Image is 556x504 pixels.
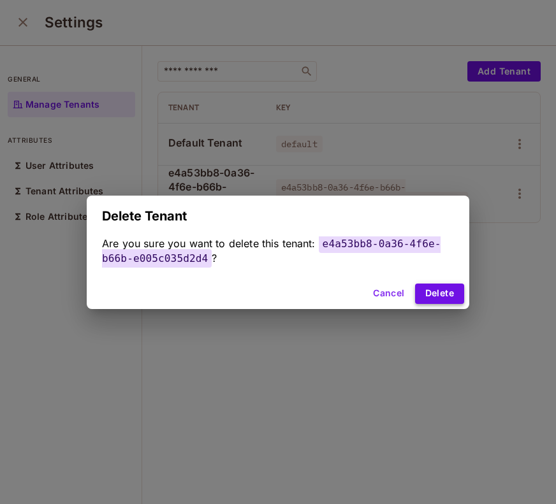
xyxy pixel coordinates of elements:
[102,234,441,268] span: e4a53bb8-0a36-4f6e-b66b-e005c035d2d4
[87,196,469,236] h2: Delete Tenant
[368,284,409,304] button: Cancel
[415,284,464,304] button: Delete
[102,237,316,250] span: Are you sure you want to delete this tenant:
[102,236,454,266] div: ?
